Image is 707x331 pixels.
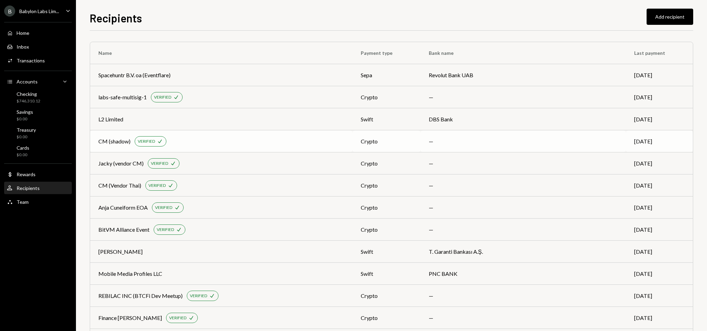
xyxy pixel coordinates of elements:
div: crypto [361,137,412,146]
div: BitVM Alliance Event [98,225,149,234]
div: Inbox [17,44,29,50]
div: Babylon Labs Lim... [19,8,59,14]
td: Revolut Bank UAB [420,64,626,86]
div: VERIFIED [148,183,166,189]
div: CM (shadow) [98,137,130,146]
div: VERIFIED [169,315,186,321]
div: $0.00 [17,116,33,122]
div: Treasury [17,127,36,133]
div: Savings [17,109,33,115]
div: crypto [361,292,412,300]
div: VERIFIED [190,293,207,299]
a: Transactions [4,54,72,67]
a: Rewards [4,168,72,180]
a: Cards$0.00 [4,143,72,159]
div: VERIFIED [138,139,155,144]
a: Recipients [4,182,72,194]
div: crypto [361,314,412,322]
a: Accounts [4,75,72,88]
div: Anja Cuneiform EOA [98,203,148,212]
div: Cards [17,145,29,151]
td: — [420,86,626,108]
div: Finance [PERSON_NAME] [98,314,162,322]
div: REBILAC INC (BTCFi Dev Meetup) [98,292,183,300]
div: VERIFIED [154,94,171,100]
div: crypto [361,93,412,101]
td: [DATE] [626,285,693,307]
td: — [420,197,626,219]
td: [DATE] [626,241,693,263]
div: $0.00 [17,134,36,140]
div: Checking [17,91,40,97]
td: [DATE] [626,174,693,197]
div: swift [361,115,412,123]
th: Payment type [352,42,420,64]
div: Home [17,30,29,36]
div: Accounts [17,79,38,84]
td: — [420,174,626,197]
td: [DATE] [626,219,693,241]
div: labs-safe-multisig-1 [98,93,147,101]
td: — [420,130,626,152]
h1: Recipients [90,11,142,25]
a: Checking$746,310.12 [4,89,72,106]
div: VERIFIED [155,205,172,211]
div: Mobile Media Profiles LLC [98,270,162,278]
td: — [420,152,626,174]
div: $746,310.12 [17,98,40,104]
div: Spacehuntr B.V. oa (Eventflare) [98,71,171,79]
th: Bank name [420,42,626,64]
div: Recipients [17,185,40,191]
div: CM (Vendor Thai) [98,181,141,190]
td: [DATE] [626,152,693,174]
a: Home [4,27,72,39]
div: swift [361,270,412,278]
div: Rewards [17,171,36,177]
td: T. Garanti Bankası A.Ş. [420,241,626,263]
td: DBS Bank [420,108,626,130]
div: crypto [361,159,412,168]
div: L2 Limited [98,115,123,123]
div: sepa [361,71,412,79]
div: [PERSON_NAME] [98,248,143,256]
button: Add recipient [647,9,693,25]
th: Last payment [626,42,693,64]
div: VERIFIED [151,161,168,167]
div: swift [361,248,412,256]
div: crypto [361,181,412,190]
td: PNC BANK [420,263,626,285]
div: B [4,6,15,17]
div: VERIFIED [157,227,174,233]
td: [DATE] [626,197,693,219]
td: [DATE] [626,108,693,130]
a: Inbox [4,40,72,53]
div: Team [17,199,29,205]
div: Transactions [17,58,45,63]
div: Jacky (vendor CM) [98,159,144,168]
div: crypto [361,225,412,234]
td: [DATE] [626,86,693,108]
td: [DATE] [626,263,693,285]
div: $0.00 [17,152,29,158]
td: [DATE] [626,307,693,329]
td: [DATE] [626,64,693,86]
a: Team [4,195,72,208]
a: Treasury$0.00 [4,125,72,141]
td: [DATE] [626,130,693,152]
td: — [420,285,626,307]
div: crypto [361,203,412,212]
td: — [420,307,626,329]
a: Savings$0.00 [4,107,72,123]
th: Name [90,42,352,64]
td: — [420,219,626,241]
